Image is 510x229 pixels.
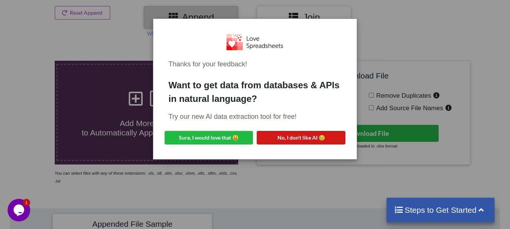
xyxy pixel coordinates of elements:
[8,199,32,221] iframe: chat widget
[394,205,487,215] h4: Steps to Get Started
[165,131,253,144] button: Sure, I would love that 😀
[168,78,341,106] div: Want to get data from databases & APIs in natural language?
[257,131,345,144] button: No, I don't like AI 😥
[168,59,341,69] div: Thanks for your feedback!
[226,34,283,50] img: Logo.png
[168,112,341,122] div: Try our new AI data extraction tool for free!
